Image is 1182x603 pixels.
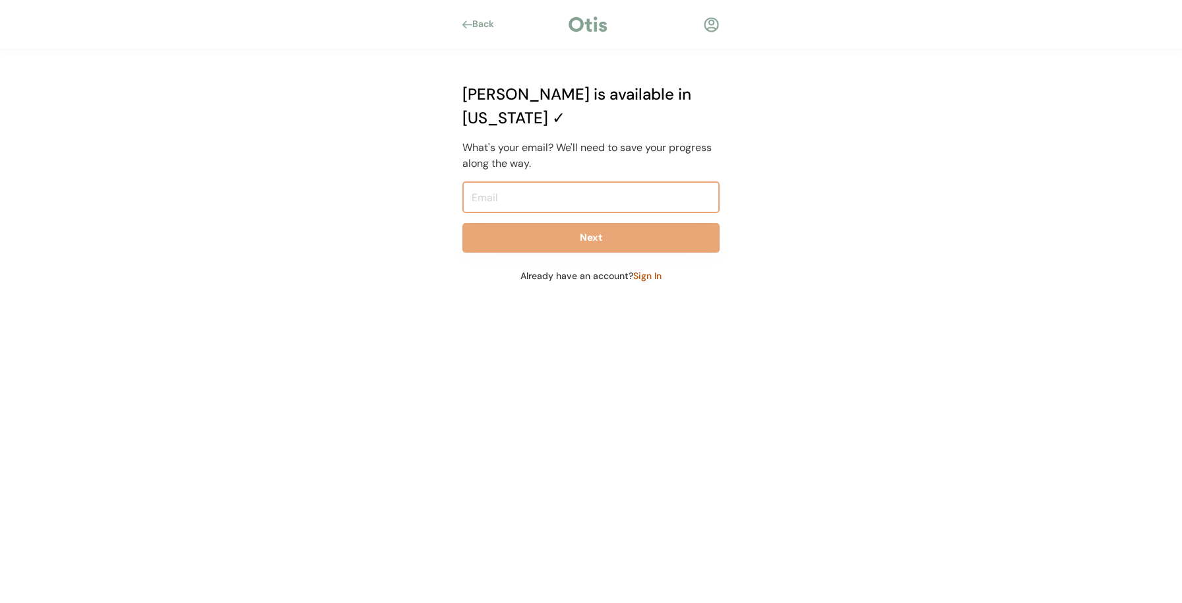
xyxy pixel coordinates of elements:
[462,140,720,172] div: What's your email? We'll need to save your progress along the way.
[633,270,662,282] a: Sign In
[472,18,502,31] div: Back
[462,181,720,213] input: Email
[462,223,720,253] button: Next
[462,269,720,283] div: Already have an account?
[462,82,720,130] div: [PERSON_NAME] is available in [US_STATE] ✓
